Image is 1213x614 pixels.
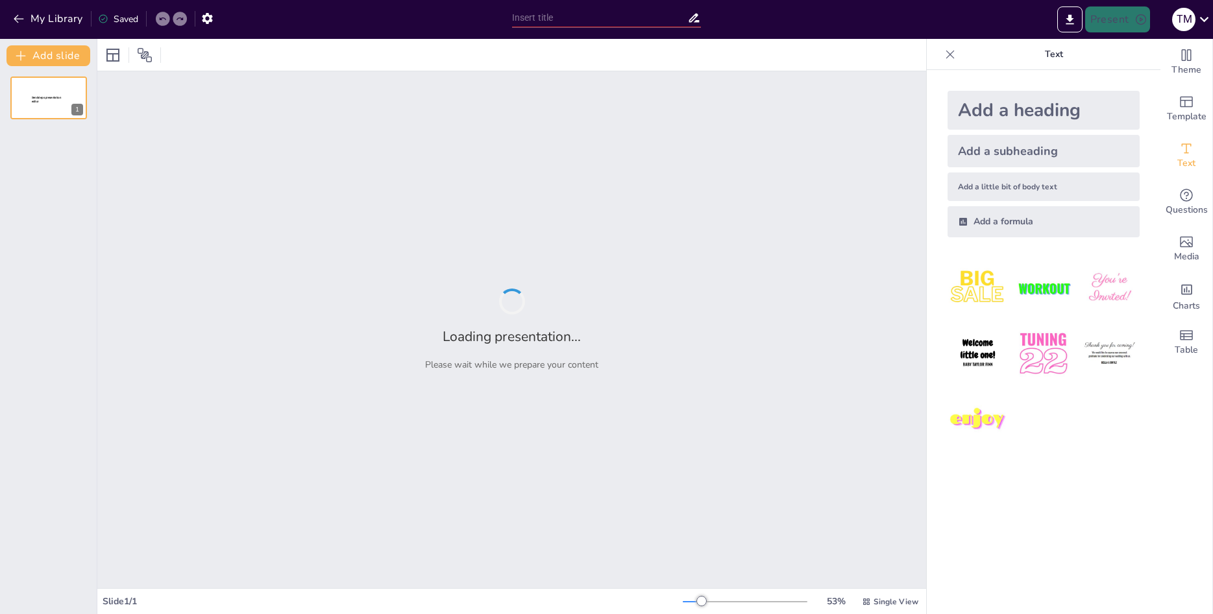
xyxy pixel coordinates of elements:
p: Please wait while we prepare your content [425,359,598,371]
div: Add a heading [948,91,1140,130]
span: Questions [1166,203,1208,217]
button: Export to PowerPoint [1057,6,1083,32]
div: Add text boxes [1160,132,1212,179]
button: T M [1172,6,1195,32]
span: Media [1174,250,1199,264]
button: Add slide [6,45,90,66]
span: Charts [1173,299,1200,313]
div: Add a formula [948,206,1140,237]
img: 3.jpeg [1079,258,1140,318]
span: Position [137,47,153,63]
div: Add a subheading [948,135,1140,167]
button: Present [1085,6,1150,32]
input: Insert title [512,8,688,27]
div: Change the overall theme [1160,39,1212,86]
img: 1.jpeg [948,258,1008,318]
div: T M [1172,8,1195,31]
div: Add a table [1160,319,1212,366]
span: Template [1167,110,1207,124]
img: 6.jpeg [1079,324,1140,384]
span: Table [1175,343,1198,357]
p: Text [961,39,1147,70]
div: 53 % [820,595,852,608]
img: 5.jpeg [1013,324,1073,384]
div: Layout [103,45,123,65]
div: 1 [10,77,87,119]
span: Theme [1171,63,1201,77]
span: Sendsteps presentation editor [32,96,61,103]
span: Text [1177,156,1195,171]
div: Get real-time input from your audience [1160,179,1212,226]
img: 2.jpeg [1013,258,1073,318]
button: My Library [10,8,88,29]
img: 7.jpeg [948,390,1008,450]
div: Add images, graphics, shapes or video [1160,226,1212,272]
span: Single View [874,596,918,607]
div: Add ready made slides [1160,86,1212,132]
div: Add a little bit of body text [948,172,1140,201]
div: Saved [98,13,138,25]
div: Add charts and graphs [1160,272,1212,319]
div: Slide 1 / 1 [103,595,683,608]
img: 4.jpeg [948,324,1008,384]
div: 1 [71,104,83,115]
h2: Loading presentation... [443,327,581,346]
